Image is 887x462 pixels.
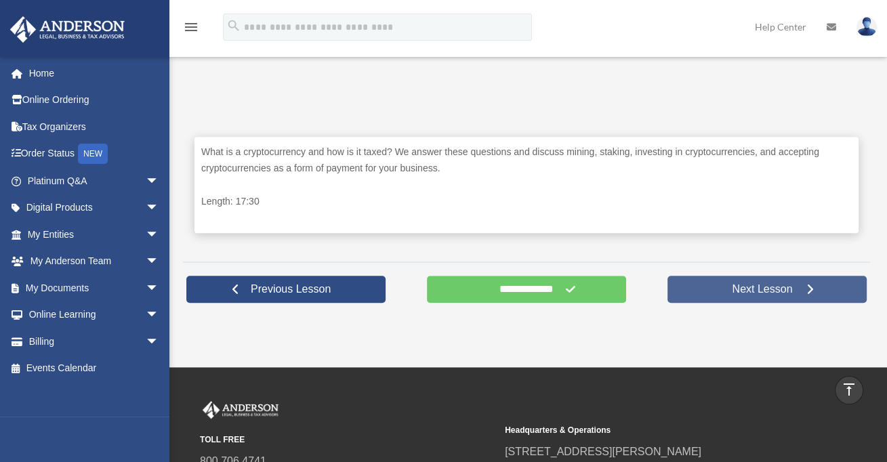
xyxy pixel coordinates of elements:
[9,274,180,301] a: My Documentsarrow_drop_down
[226,18,241,33] i: search
[857,17,877,37] img: User Pic
[200,433,495,447] small: TOLL FREE
[146,221,173,249] span: arrow_drop_down
[240,282,342,296] span: Previous Lesson
[146,194,173,222] span: arrow_drop_down
[841,381,857,398] i: vertical_align_top
[835,376,863,404] a: vertical_align_top
[9,328,180,355] a: Billingarrow_drop_down
[146,248,173,276] span: arrow_drop_down
[186,276,386,303] a: Previous Lesson
[183,19,199,35] i: menu
[9,60,180,87] a: Home
[9,87,180,114] a: Online Ordering
[9,221,180,248] a: My Entitiesarrow_drop_down
[721,282,803,296] span: Next Lesson
[201,193,852,210] p: Length: 17:30
[505,446,701,457] a: [STREET_ADDRESS][PERSON_NAME]
[146,167,173,195] span: arrow_drop_down
[505,423,800,438] small: Headquarters & Operations
[667,276,867,303] a: Next Lesson
[9,301,180,329] a: Online Learningarrow_drop_down
[146,328,173,356] span: arrow_drop_down
[9,194,180,222] a: Digital Productsarrow_drop_down
[146,301,173,329] span: arrow_drop_down
[9,167,180,194] a: Platinum Q&Aarrow_drop_down
[78,144,108,164] div: NEW
[9,248,180,275] a: My Anderson Teamarrow_drop_down
[9,140,180,168] a: Order StatusNEW
[9,355,180,382] a: Events Calendar
[146,274,173,302] span: arrow_drop_down
[9,113,180,140] a: Tax Organizers
[200,401,281,419] img: Anderson Advisors Platinum Portal
[6,16,129,43] img: Anderson Advisors Platinum Portal
[183,24,199,35] a: menu
[201,144,852,177] p: What is a cryptocurrency and how is it taxed? We answer these questions and discuss mining, staki...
